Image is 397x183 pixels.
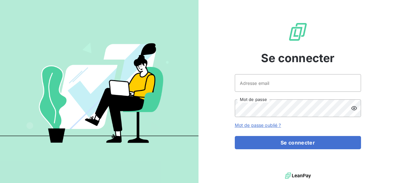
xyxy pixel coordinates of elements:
img: logo [285,171,311,180]
button: Se connecter [235,136,361,149]
img: Logo LeanPay [288,22,308,42]
input: placeholder [235,74,361,92]
span: Se connecter [261,50,335,67]
a: Mot de passe oublié ? [235,122,281,128]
